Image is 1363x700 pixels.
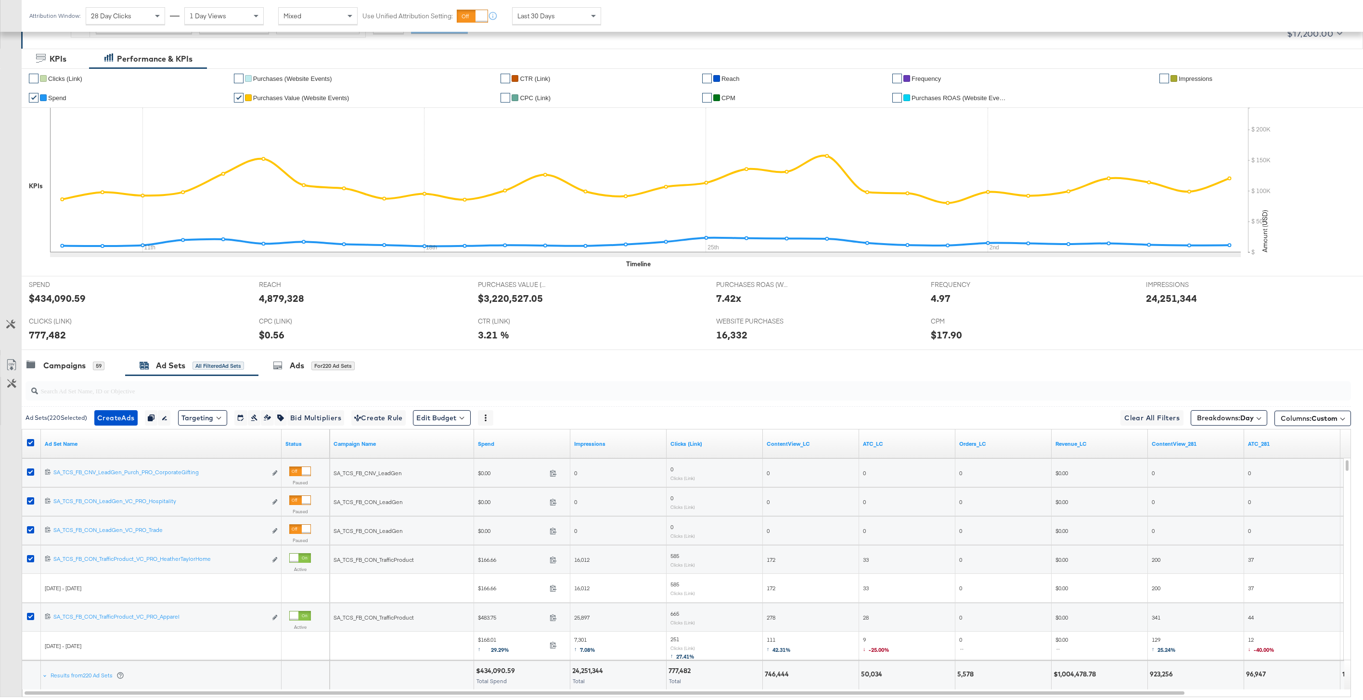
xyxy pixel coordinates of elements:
span: 7,301 [574,636,595,656]
a: ✔ [1159,74,1169,83]
span: 0 [767,527,770,534]
span: $168.01 [478,636,546,656]
label: Active [289,566,311,572]
span: Columns: [1281,414,1337,423]
span: 585 [670,581,679,588]
span: Total [669,677,681,685]
span: Purchases ROAS (Website Events) [912,94,1008,102]
span: 1 Day Views [190,12,226,20]
div: $1,004,478.78 [1054,670,1099,679]
a: ✔ [501,93,510,103]
span: ↑ [574,645,580,652]
a: ATC_LC [863,440,952,448]
div: 50,034 [861,670,885,679]
span: Reach [721,75,740,82]
span: $0.00 [1055,636,1068,656]
label: Paused [289,508,311,515]
span: CPM [931,317,1003,326]
span: 200 [1152,584,1160,592]
a: The total amount spent to date. [478,440,566,448]
div: 4.97 [931,291,951,305]
span: $166.66 [478,584,546,592]
span: Spend [48,94,66,102]
sub: Clicks (Link) [670,504,695,510]
span: $0.00 [1055,556,1068,563]
span: CPM [721,94,735,102]
span: [DATE] - [DATE] [45,584,81,592]
div: All Filtered Ad Sets [193,362,244,370]
a: Revenue_LC [1055,440,1144,448]
button: Targeting [178,410,227,426]
a: ✔ [702,93,712,103]
a: ✔ [234,93,244,103]
button: Columns:Custom [1274,411,1351,426]
span: Impressions [1179,75,1212,82]
span: IMPRESSIONS [1146,280,1218,289]
span: 0 [1248,527,1251,534]
a: ContentView_281 [1152,440,1240,448]
span: 0 [1152,469,1155,477]
a: Your campaign name. [334,440,470,448]
span: Total Spend [476,677,507,685]
div: Campaigns [43,360,86,371]
span: 0 [959,584,962,592]
label: Paused [289,480,311,486]
span: 0 [863,498,866,506]
span: 12 [1248,636,1274,656]
span: $0.00 [1055,584,1068,592]
span: 0 [1152,527,1155,534]
a: The number of clicks on links appearing on your ad or Page that direct people to your sites off F... [670,440,759,448]
span: 25.24% [1157,646,1176,653]
span: FREQUENCY [931,280,1003,289]
a: SA_TCS_FB_CON_TrafficProduct_VC_PRO_Apparel [53,613,267,623]
div: KPIs [29,181,43,191]
div: $0.56 [259,328,284,342]
div: SA_TCS_FB_CNV_LeadGen_Purch_PRO_CorporateGifting [53,468,267,476]
span: 0 [1248,469,1251,477]
div: $3,220,527.05 [478,291,543,305]
div: 4,879,328 [259,291,304,305]
span: 0 [670,466,673,473]
div: Results from 220 Ad Sets [51,672,124,679]
span: 29.29% [491,646,516,653]
div: $434,090.59 [476,666,518,675]
span: 0 [670,523,673,531]
span: 0 [767,498,770,506]
span: WEBSITE PURCHASES [716,317,788,326]
span: 0 [959,498,962,506]
span: Purchases (Website Events) [253,75,332,82]
span: 37 [1248,584,1254,592]
div: $434,090.59 [29,291,86,305]
div: SA_TCS_FB_CON_LeadGen_VC_PRO_Trade [53,526,267,534]
div: Ad Sets [156,360,185,371]
sub: Clicks (Link) [670,645,695,651]
span: Breakdowns: [1197,413,1254,423]
span: 42.31% [772,646,791,653]
span: REACH [259,280,331,289]
span: 585 [670,552,679,559]
span: ↑ [767,645,772,652]
a: Orders_LC [959,440,1048,448]
span: Clear All Filters [1124,412,1180,424]
span: ↑ [670,652,676,659]
a: ATC_281 [1248,440,1337,448]
span: CTR (Link) [520,75,550,82]
div: SA_TCS_FB_CON_TrafficProduct_VC_PRO_HeatherTaylorHome [53,555,267,563]
span: SA_TCS_FB_CNV_LeadGen [334,469,402,477]
a: ✔ [29,74,39,83]
span: $0.00 [478,498,546,506]
a: Shows the current state of your Ad Set. [285,440,326,448]
span: 25,897 [574,614,590,621]
span: 0 [767,469,770,477]
span: ↑ [478,645,491,652]
button: Breakdowns:Day [1191,410,1267,426]
span: Bid Multipliers [290,412,341,424]
span: 0 [959,614,962,621]
div: 777,482 [669,666,694,675]
div: 16,332 [716,328,747,342]
b: Day [1240,414,1254,422]
span: PURCHASES VALUE (WEBSITE EVENTS) [478,280,550,289]
div: 96,947 [1246,670,1269,679]
a: ✔ [29,93,39,103]
span: Custom [1312,414,1337,423]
